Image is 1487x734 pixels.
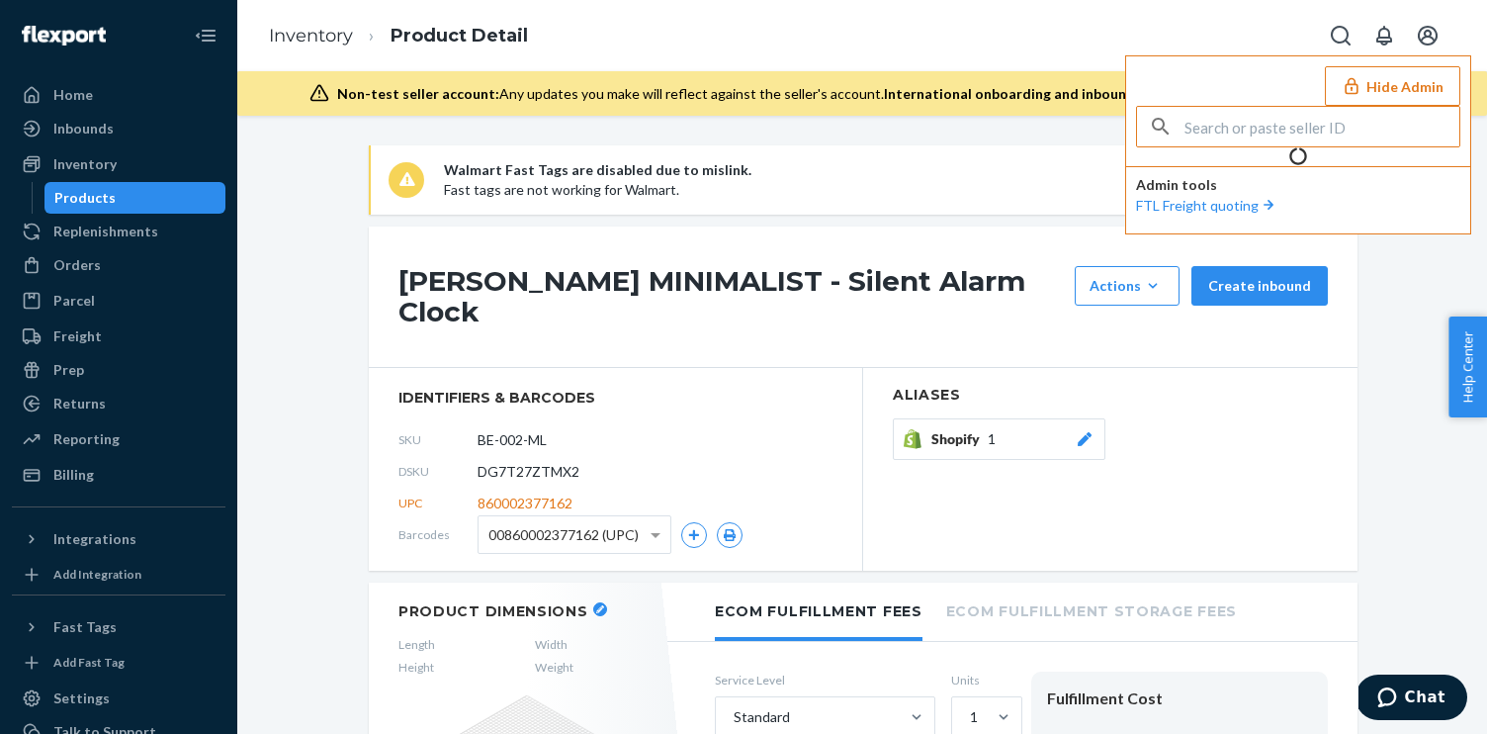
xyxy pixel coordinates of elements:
[337,84,1396,104] div: Any updates you make will reflect against the seller's account.
[478,494,572,513] span: 860002377162
[53,394,106,413] div: Returns
[53,85,93,105] div: Home
[12,148,225,180] a: Inventory
[12,354,225,386] a: Prep
[186,16,225,55] button: Close Navigation
[12,683,225,714] a: Settings
[1408,16,1447,55] button: Open account menu
[488,518,639,552] span: 00860002377162 (UPC)
[53,465,94,485] div: Billing
[398,463,478,480] span: DSKU
[53,255,101,275] div: Orders
[12,216,225,247] a: Replenishments
[22,26,106,46] img: Flexport logo
[1321,16,1360,55] button: Open Search Box
[398,266,1065,327] h1: [PERSON_NAME] MINIMALIST - Silent Alarm Clock
[1191,266,1328,306] button: Create inbound
[12,321,225,352] a: Freight
[398,388,832,408] span: identifiers & barcodes
[398,495,478,511] span: UPC
[988,429,996,449] span: 1
[1184,107,1459,146] input: Search or paste seller ID
[53,222,158,241] div: Replenishments
[970,707,978,727] div: 1
[893,418,1105,460] button: Shopify1
[54,188,116,208] div: Products
[53,566,141,583] div: Add Integration
[1136,175,1460,195] p: Admin tools
[53,326,102,346] div: Freight
[1358,675,1467,724] iframe: Opens a widget where you can chat to one of our agents
[12,651,225,675] a: Add Fast Tag
[12,611,225,643] button: Fast Tags
[53,360,84,380] div: Prep
[715,583,922,641] li: Ecom Fulfillment Fees
[715,672,935,688] label: Service Level
[12,423,225,455] a: Reporting
[53,617,117,637] div: Fast Tags
[44,182,226,214] a: Products
[53,654,125,671] div: Add Fast Tag
[1325,66,1460,106] button: Hide Admin
[884,85,1396,102] span: International onboarding and inbounding may not work during impersonation.
[893,388,1328,403] h2: Aliases
[1090,276,1165,296] div: Actions
[535,636,573,653] span: Width
[12,459,225,491] a: Billing
[398,526,478,543] span: Barcodes
[53,154,117,174] div: Inventory
[12,285,225,317] a: Parcel
[1075,266,1180,306] button: Actions
[398,602,588,620] h2: Product Dimensions
[734,707,790,727] div: Standard
[1136,197,1278,214] a: FTL Freight quoting
[732,707,734,727] input: Standard
[53,119,114,138] div: Inbounds
[444,160,751,180] p: Walmart Fast Tags are disabled due to mislink.
[12,79,225,111] a: Home
[968,707,970,727] input: 1
[391,25,528,46] a: Product Detail
[478,462,579,482] span: DG7T27ZTMX2
[398,636,435,653] span: Length
[444,180,751,200] p: Fast tags are not working for Walmart.
[946,583,1237,637] li: Ecom Fulfillment Storage Fees
[951,672,1015,688] label: Units
[12,113,225,144] a: Inbounds
[1364,16,1404,55] button: Open notifications
[53,529,136,549] div: Integrations
[53,688,110,708] div: Settings
[535,659,573,676] span: Weight
[12,249,225,281] a: Orders
[269,25,353,46] a: Inventory
[12,523,225,555] button: Integrations
[12,563,225,587] a: Add Integration
[931,429,988,449] span: Shopify
[53,291,95,311] div: Parcel
[337,85,499,102] span: Non-test seller account:
[1448,317,1487,417] button: Help Center
[398,659,435,676] span: Height
[253,7,544,65] ol: breadcrumbs
[1047,688,1312,710] div: Fulfillment Cost
[398,431,478,448] span: SKU
[12,388,225,419] a: Returns
[53,429,120,449] div: Reporting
